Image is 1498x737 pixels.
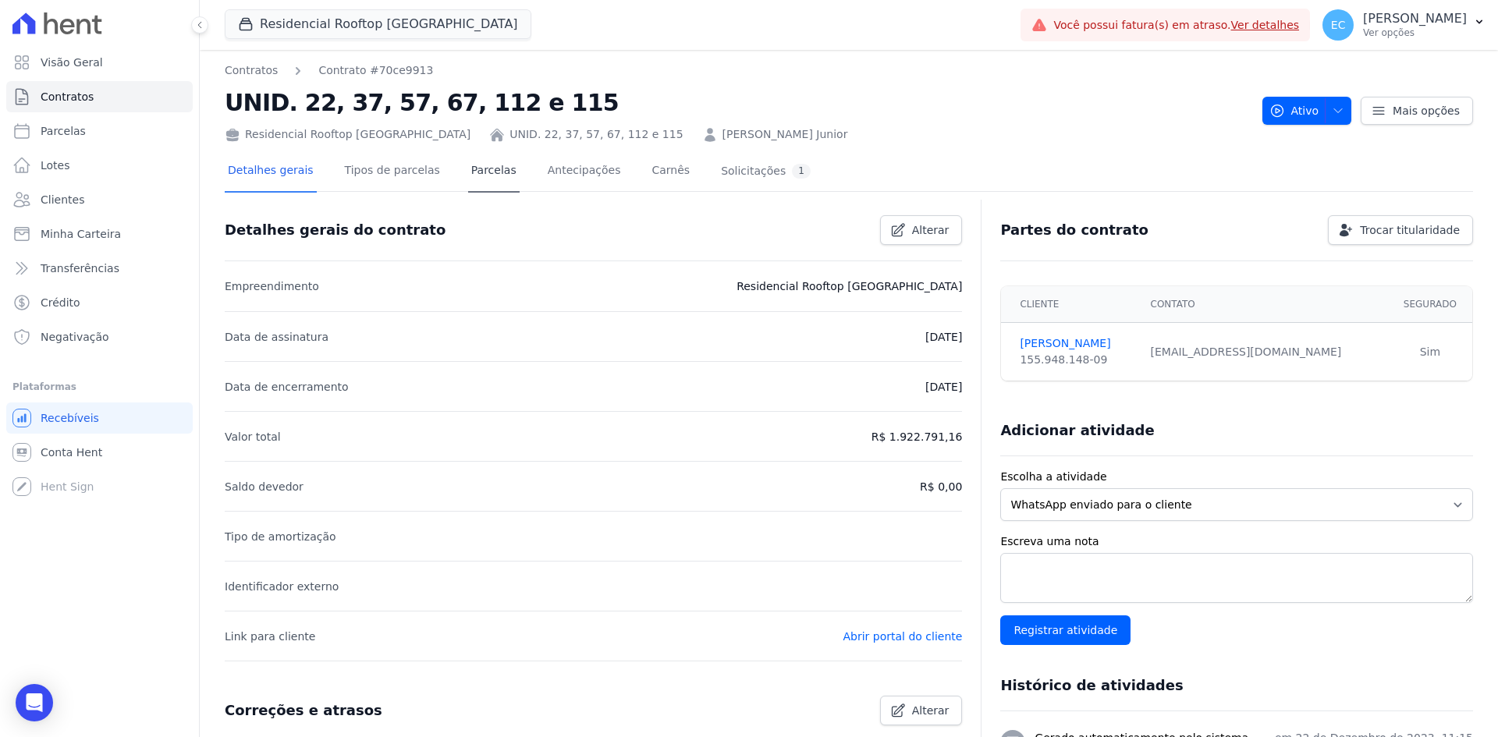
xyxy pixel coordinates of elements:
a: [PERSON_NAME] Junior [722,126,848,143]
p: R$ 1.922.791,16 [871,427,963,446]
div: Residencial Rooftop [GEOGRAPHIC_DATA] [225,126,470,143]
a: Minha Carteira [6,218,193,250]
nav: Breadcrumb [225,62,433,79]
span: Visão Geral [41,55,103,70]
div: Plataformas [12,377,186,396]
a: Ver detalhes [1231,19,1300,31]
a: Negativação [6,321,193,353]
p: Identificador externo [225,577,339,596]
a: Crédito [6,287,193,318]
span: Transferências [41,260,119,276]
span: Conta Hent [41,445,102,460]
h3: Histórico de atividades [1000,676,1183,695]
a: Contrato #70ce9913 [318,62,433,79]
button: Ativo [1262,97,1352,125]
span: Minha Carteira [41,226,121,242]
th: Segurado [1388,286,1472,323]
div: Solicitações [721,164,811,179]
a: Alterar [880,696,963,725]
td: Sim [1388,323,1472,381]
a: Trocar titularidade [1328,215,1473,245]
h3: Correções e atrasos [225,701,382,720]
p: Ver opções [1363,27,1467,39]
p: R$ 0,00 [920,477,962,496]
a: Contratos [6,81,193,112]
span: Recebíveis [41,410,99,426]
a: Mais opções [1361,97,1473,125]
a: Solicitações1 [718,151,814,193]
span: Alterar [912,703,950,718]
input: Registrar atividade [1000,615,1131,645]
span: Contratos [41,89,94,105]
span: Lotes [41,158,70,173]
h3: Detalhes gerais do contrato [225,221,445,239]
a: Carnês [648,151,693,193]
a: Parcelas [468,151,520,193]
p: Link para cliente [225,627,315,646]
a: UNID. 22, 37, 57, 67, 112 e 115 [509,126,683,143]
div: Open Intercom Messenger [16,684,53,721]
span: Clientes [41,192,84,207]
p: [DATE] [925,377,962,396]
span: EC [1331,19,1346,30]
a: Recebíveis [6,402,193,434]
a: Visão Geral [6,47,193,78]
span: Parcelas [41,123,86,139]
span: Crédito [41,295,80,310]
a: Parcelas [6,115,193,147]
p: Data de encerramento [225,377,349,396]
th: Cliente [1001,286,1141,323]
span: Negativação [41,329,109,345]
label: Escolha a atividade [1000,469,1473,485]
label: Escreva uma nota [1000,533,1473,550]
a: [PERSON_NAME] [1020,335,1131,352]
nav: Breadcrumb [225,62,1250,79]
p: Valor total [225,427,281,446]
button: Residencial Rooftop [GEOGRAPHIC_DATA] [225,9,531,39]
th: Contato [1141,286,1388,323]
div: 1 [792,164,811,179]
span: Você possui fatura(s) em atraso. [1053,17,1299,34]
div: 155.948.148-09 [1020,352,1131,368]
p: Residencial Rooftop [GEOGRAPHIC_DATA] [737,277,962,296]
span: Ativo [1269,97,1319,125]
div: [EMAIL_ADDRESS][DOMAIN_NAME] [1151,344,1379,360]
span: Trocar titularidade [1360,222,1460,238]
a: Clientes [6,184,193,215]
a: Alterar [880,215,963,245]
p: Data de assinatura [225,328,328,346]
p: Empreendimento [225,277,319,296]
a: Detalhes gerais [225,151,317,193]
button: EC [PERSON_NAME] Ver opções [1310,3,1498,47]
a: Abrir portal do cliente [843,630,962,643]
p: [DATE] [925,328,962,346]
a: Contratos [225,62,278,79]
a: Tipos de parcelas [342,151,443,193]
a: Conta Hent [6,437,193,468]
a: Transferências [6,253,193,284]
h2: UNID. 22, 37, 57, 67, 112 e 115 [225,85,1250,120]
p: Tipo de amortização [225,527,336,546]
span: Mais opções [1393,103,1460,119]
h3: Partes do contrato [1000,221,1148,239]
a: Antecipações [545,151,624,193]
p: Saldo devedor [225,477,304,496]
span: Alterar [912,222,950,238]
p: [PERSON_NAME] [1363,11,1467,27]
a: Lotes [6,150,193,181]
h3: Adicionar atividade [1000,421,1154,440]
